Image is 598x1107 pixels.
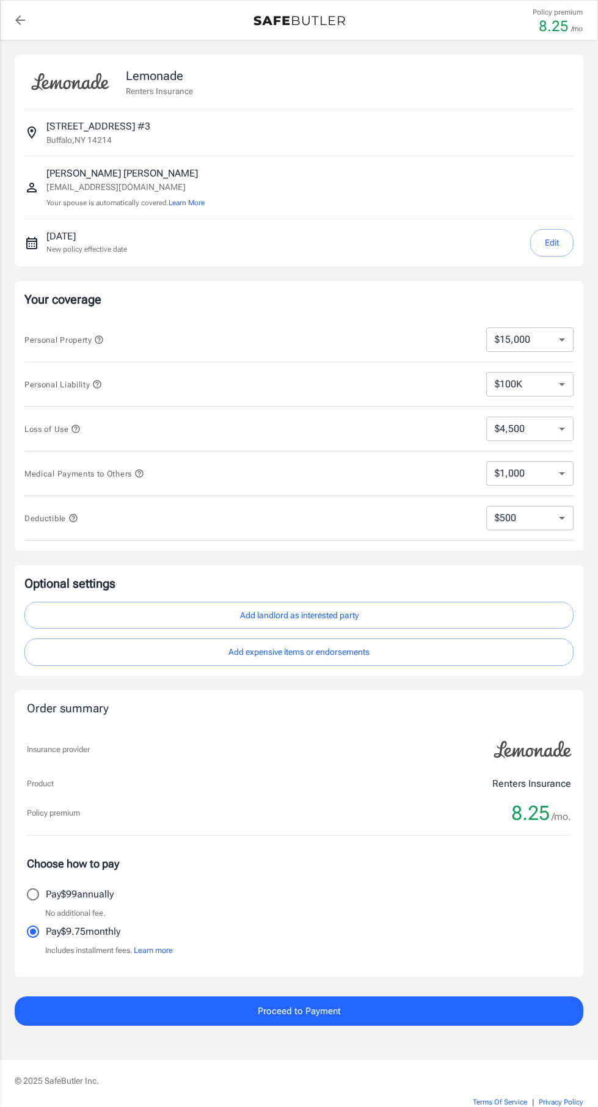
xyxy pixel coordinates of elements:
[487,733,578,767] img: Lemonade
[15,996,583,1026] button: Proceed to Payment
[15,1075,583,1087] p: © 2025 SafeButler Inc.
[24,291,574,308] p: Your coverage
[492,776,571,791] p: Renters Insurance
[46,924,120,939] p: Pay $9.75 monthly
[46,244,127,255] p: New policy effective date
[24,335,104,345] span: Personal Property
[539,1098,583,1106] a: Privacy Policy
[24,602,574,629] button: Add landlord as interested party
[24,422,81,436] button: Loss of Use
[46,181,205,194] p: [EMAIL_ADDRESS][DOMAIN_NAME]
[46,134,112,146] p: Buffalo , NY 14214
[571,23,583,34] p: /mo
[530,229,574,257] button: Edit
[532,1098,534,1106] span: |
[8,8,32,32] a: back to quotes
[46,119,150,134] p: [STREET_ADDRESS] #3
[24,469,144,478] span: Medical Payments to Others
[27,743,90,756] p: Insurance provider
[258,1003,341,1019] span: Proceed to Payment
[126,85,193,97] p: Renters Insurance
[24,377,102,392] button: Personal Liability
[126,67,193,85] p: Lemonade
[539,19,569,34] p: 8.25
[24,511,78,525] button: Deductible
[24,65,116,99] img: Lemonade
[45,907,106,919] p: No additional fee.
[27,807,80,819] p: Policy premium
[24,466,144,481] button: Medical Payments to Others
[511,801,550,825] span: 8.25
[134,944,173,957] button: Learn more
[45,944,173,957] p: Includes installment fees.
[552,808,571,825] span: /mo.
[24,236,39,250] svg: New policy start date
[24,514,78,523] span: Deductible
[253,16,345,26] img: Back to quotes
[24,332,104,347] button: Personal Property
[24,638,574,666] button: Add expensive items or endorsements
[473,1098,527,1106] a: Terms Of Service
[24,180,39,195] svg: Insured person
[169,197,205,208] button: Learn More
[24,575,574,592] p: Optional settings
[24,380,102,389] span: Personal Liability
[46,229,127,244] p: [DATE]
[24,425,81,434] span: Loss of Use
[533,7,583,18] p: Policy premium
[27,778,54,790] p: Product
[27,855,571,872] p: Choose how to pay
[46,887,114,902] p: Pay $99 annually
[27,700,571,718] div: Order summary
[46,197,205,209] p: Your spouse is automatically covered.
[46,166,205,181] p: [PERSON_NAME] [PERSON_NAME]
[24,125,39,140] svg: Insured address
